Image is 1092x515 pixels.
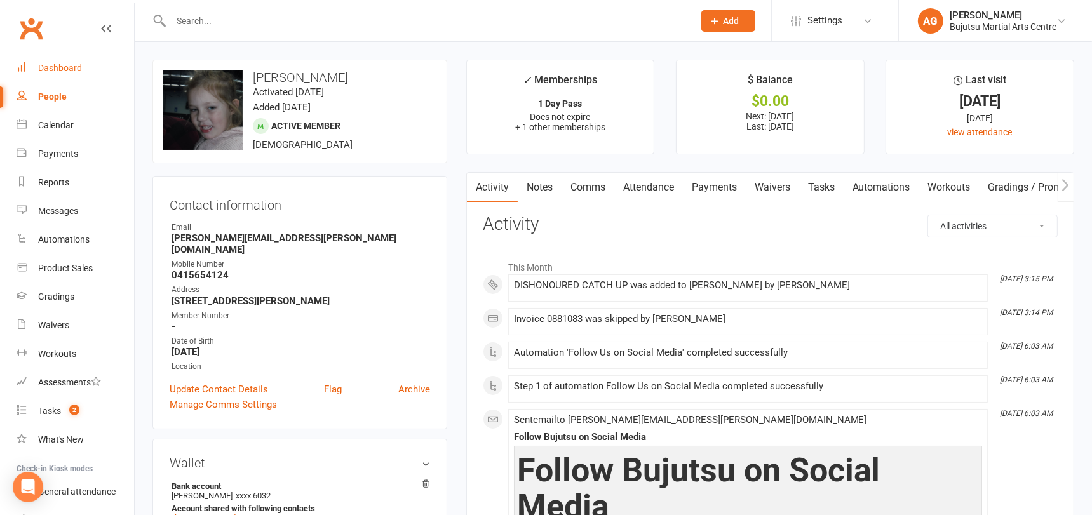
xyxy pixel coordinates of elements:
[17,340,134,368] a: Workouts
[172,295,430,307] strong: [STREET_ADDRESS][PERSON_NAME]
[69,405,79,415] span: 2
[38,234,90,244] div: Automations
[614,173,683,202] a: Attendance
[518,173,562,202] a: Notes
[523,72,598,95] div: Memberships
[748,72,793,95] div: $ Balance
[807,6,842,35] span: Settings
[523,74,532,86] i: ✓
[17,425,134,454] a: What's New
[17,83,134,111] a: People
[172,232,430,255] strong: [PERSON_NAME][EMAIL_ADDRESS][PERSON_NAME][DOMAIN_NAME]
[954,72,1006,95] div: Last visit
[483,215,1058,234] h3: Activity
[918,8,943,34] div: AG
[17,254,134,283] a: Product Sales
[688,111,853,131] p: Next: [DATE] Last: [DATE]
[530,112,591,122] span: Does not expire
[38,434,84,445] div: What's New
[38,177,69,187] div: Reports
[17,197,134,225] a: Messages
[172,284,430,296] div: Address
[17,478,134,506] a: General attendance kiosk mode
[170,456,430,470] h3: Wallet
[38,63,82,73] div: Dashboard
[38,206,78,216] div: Messages
[483,254,1058,274] li: This Month
[172,269,430,281] strong: 0415654124
[38,263,93,273] div: Product Sales
[898,95,1062,108] div: [DATE]
[253,102,311,113] time: Added [DATE]
[17,397,134,425] a: Tasks 2
[38,291,74,302] div: Gradings
[170,382,268,397] a: Update Contact Details
[167,12,685,30] input: Search...
[38,120,74,130] div: Calendar
[17,368,134,397] a: Assessments
[170,193,430,212] h3: Contact information
[172,321,430,332] strong: -
[467,173,518,202] a: Activity
[15,13,47,44] a: Clubworx
[38,486,116,497] div: General attendance
[514,314,982,324] div: Invoice 0881083 was skipped by [PERSON_NAME]
[172,335,430,347] div: Date of Birth
[514,280,982,291] div: DISHONOURED CATCH UP was added to [PERSON_NAME] by [PERSON_NAME]
[1000,409,1053,418] i: [DATE] 6:03 AM
[38,320,69,330] div: Waivers
[799,173,844,202] a: Tasks
[170,397,277,412] a: Manage Comms Settings
[17,54,134,83] a: Dashboard
[38,377,101,387] div: Assessments
[236,491,271,500] span: xxxx 6032
[271,121,340,131] span: Active member
[17,225,134,254] a: Automations
[38,149,78,159] div: Payments
[1000,308,1053,317] i: [DATE] 3:14 PM
[683,173,746,202] a: Payments
[514,381,982,392] div: Step 1 of automation Follow Us on Social Media completed successfully
[948,127,1013,137] a: view attendance
[17,111,134,140] a: Calendar
[172,258,430,271] div: Mobile Number
[38,91,67,102] div: People
[17,283,134,311] a: Gradings
[398,382,430,397] a: Archive
[17,168,134,197] a: Reports
[562,173,614,202] a: Comms
[172,346,430,358] strong: [DATE]
[950,21,1056,32] div: Bujutsu Martial Arts Centre
[253,139,353,150] span: [DEMOGRAPHIC_DATA]
[172,310,430,322] div: Member Number
[514,347,982,358] div: Automation 'Follow Us on Social Media' completed successfully
[701,10,755,32] button: Add
[688,95,853,108] div: $0.00
[898,111,1062,125] div: [DATE]
[844,173,919,202] a: Automations
[17,140,134,168] a: Payments
[1000,342,1053,351] i: [DATE] 6:03 AM
[950,10,1056,21] div: [PERSON_NAME]
[746,173,799,202] a: Waivers
[17,311,134,340] a: Waivers
[724,16,739,26] span: Add
[38,406,61,416] div: Tasks
[514,432,982,443] div: Follow Bujutsu on Social Media
[514,414,867,425] span: Sent email to [PERSON_NAME][EMAIL_ADDRESS][PERSON_NAME][DOMAIN_NAME]
[324,382,342,397] a: Flag
[172,361,430,373] div: Location
[1000,274,1053,283] i: [DATE] 3:15 PM
[38,349,76,359] div: Workouts
[163,70,436,84] h3: [PERSON_NAME]
[1000,375,1053,384] i: [DATE] 6:03 AM
[253,86,324,98] time: Activated [DATE]
[172,504,424,513] strong: Account shared with following contacts
[172,481,424,491] strong: Bank account
[172,222,430,234] div: Email
[919,173,980,202] a: Workouts
[515,122,605,132] span: + 1 other memberships
[539,98,583,109] strong: 1 Day Pass
[13,472,43,502] div: Open Intercom Messenger
[163,70,243,150] img: image1622787874.png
